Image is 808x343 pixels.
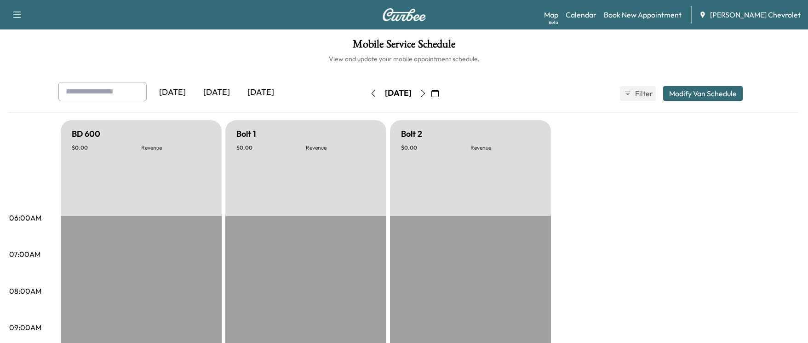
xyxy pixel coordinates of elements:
[9,249,40,260] p: 07:00AM
[549,19,558,26] div: Beta
[401,144,470,151] p: $ 0.00
[9,39,799,54] h1: Mobile Service Schedule
[401,128,422,140] h5: Bolt 2
[604,9,682,20] a: Book New Appointment
[710,9,801,20] span: [PERSON_NAME] Chevrolet
[72,144,141,151] p: $ 0.00
[385,87,412,99] div: [DATE]
[9,322,41,333] p: 09:00AM
[236,128,256,140] h5: Bolt 1
[566,9,596,20] a: Calendar
[544,9,558,20] a: MapBeta
[663,86,743,101] button: Modify Van Schedule
[306,144,375,151] p: Revenue
[635,88,652,99] span: Filter
[239,82,283,103] div: [DATE]
[150,82,195,103] div: [DATE]
[72,128,100,140] h5: BD 600
[382,8,426,21] img: Curbee Logo
[236,144,306,151] p: $ 0.00
[141,144,211,151] p: Revenue
[470,144,540,151] p: Revenue
[620,86,656,101] button: Filter
[9,285,41,296] p: 08:00AM
[9,212,41,223] p: 06:00AM
[9,54,799,64] h6: View and update your mobile appointment schedule.
[195,82,239,103] div: [DATE]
